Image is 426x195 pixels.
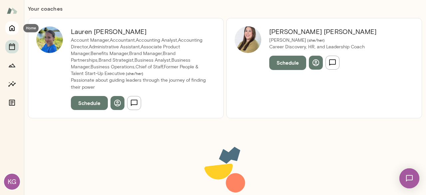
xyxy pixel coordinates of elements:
[269,56,306,70] button: Schedule
[4,174,20,190] div: KG
[5,59,19,72] button: Growth Plan
[28,5,422,13] h6: Your coach es
[23,24,39,32] div: Home
[71,77,207,90] p: Passionate about guiding leaders through the journey of finding their power
[5,77,19,91] button: Insights
[269,26,376,37] h6: [PERSON_NAME] [PERSON_NAME]
[325,56,339,70] button: Send message
[125,71,143,76] span: ( she/her )
[269,44,376,50] p: Career Discovery, HR, and Leadership Coach
[235,26,261,53] img: Michelle Doan
[309,56,323,70] button: View profile
[71,37,207,77] p: Account Manager,Accountant,Accounting Analyst,Accounting Director,Administrative Assistant,Associ...
[127,96,141,110] button: Send message
[5,21,19,35] button: Home
[306,38,324,42] span: ( she/her )
[5,40,19,53] button: Sessions
[7,4,17,17] img: Mento
[5,96,19,109] button: Documents
[36,26,63,53] img: Lauren Gambee
[71,26,207,37] h6: Lauren [PERSON_NAME]
[110,96,124,110] button: View profile
[269,37,376,44] p: [PERSON_NAME]
[71,96,108,110] button: Schedule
